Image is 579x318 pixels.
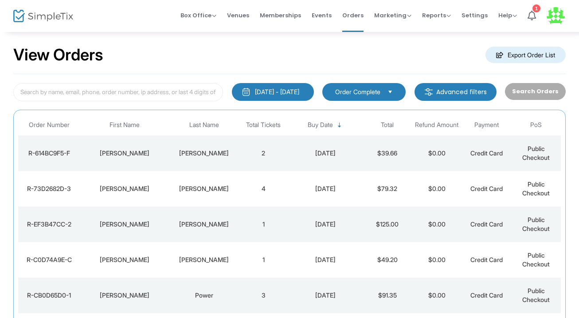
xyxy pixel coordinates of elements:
[470,220,503,228] span: Credit Card
[180,11,216,20] span: Box Office
[82,149,167,158] div: Sommer
[485,47,566,63] m-button: Export Order List
[82,291,167,300] div: Marcia
[412,115,462,135] th: Refund Amount
[530,121,542,129] span: PoS
[412,171,462,207] td: $0.00
[82,220,167,229] div: Linda
[29,121,70,129] span: Order Number
[172,291,236,300] div: Power
[20,220,78,229] div: R-EF3B47CC-2
[172,184,236,193] div: McGarvey
[82,184,167,193] div: Patricia
[239,115,288,135] th: Total Tickets
[20,184,78,193] div: R-73D2682D-3
[13,45,103,65] h2: View Orders
[470,291,503,299] span: Credit Card
[363,207,412,242] td: $125.00
[20,291,78,300] div: R-CB0D65D0-1
[239,207,288,242] td: 1
[412,278,462,313] td: $0.00
[412,207,462,242] td: $0.00
[290,184,360,193] div: 9/20/2025
[20,255,78,264] div: R-C0D74A9E-C
[110,121,140,129] span: First Name
[239,135,288,171] td: 2
[363,115,412,135] th: Total
[422,11,451,20] span: Reports
[522,145,550,161] span: Public Checkout
[470,185,503,192] span: Credit Card
[374,11,411,20] span: Marketing
[20,149,78,158] div: R-614BC9F5-F
[290,220,360,229] div: 9/20/2025
[384,87,396,97] button: Select
[412,135,462,171] td: $0.00
[498,11,517,20] span: Help
[290,149,360,158] div: 9/20/2025
[290,291,360,300] div: 9/19/2025
[522,287,550,303] span: Public Checkout
[82,255,167,264] div: Arlene
[363,242,412,278] td: $49.20
[474,121,499,129] span: Payment
[336,122,343,129] span: Sortable
[232,83,314,101] button: [DATE] - [DATE]
[239,171,288,207] td: 4
[522,180,550,197] span: Public Checkout
[363,278,412,313] td: $91.35
[239,278,288,313] td: 3
[172,149,236,158] div: Calhoun
[342,4,364,27] span: Orders
[470,256,503,263] span: Credit Card
[255,87,299,96] div: [DATE] - [DATE]
[260,4,301,27] span: Memberships
[522,216,550,232] span: Public Checkout
[470,149,503,157] span: Credit Card
[308,121,333,129] span: Buy Date
[312,4,332,27] span: Events
[239,242,288,278] td: 1
[242,87,250,96] img: monthly
[462,4,488,27] span: Settings
[290,255,360,264] div: 9/20/2025
[424,87,433,96] img: filter
[532,4,540,12] div: 1
[227,4,249,27] span: Venues
[363,171,412,207] td: $79.32
[172,255,236,264] div: Mabrey
[363,135,412,171] td: $39.66
[13,83,223,101] input: Search by name, email, phone, order number, ip address, or last 4 digits of card
[172,220,236,229] div: Parsons
[189,121,219,129] span: Last Name
[412,242,462,278] td: $0.00
[522,251,550,268] span: Public Checkout
[415,83,497,101] m-button: Advanced filters
[335,87,380,96] span: Order Complete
